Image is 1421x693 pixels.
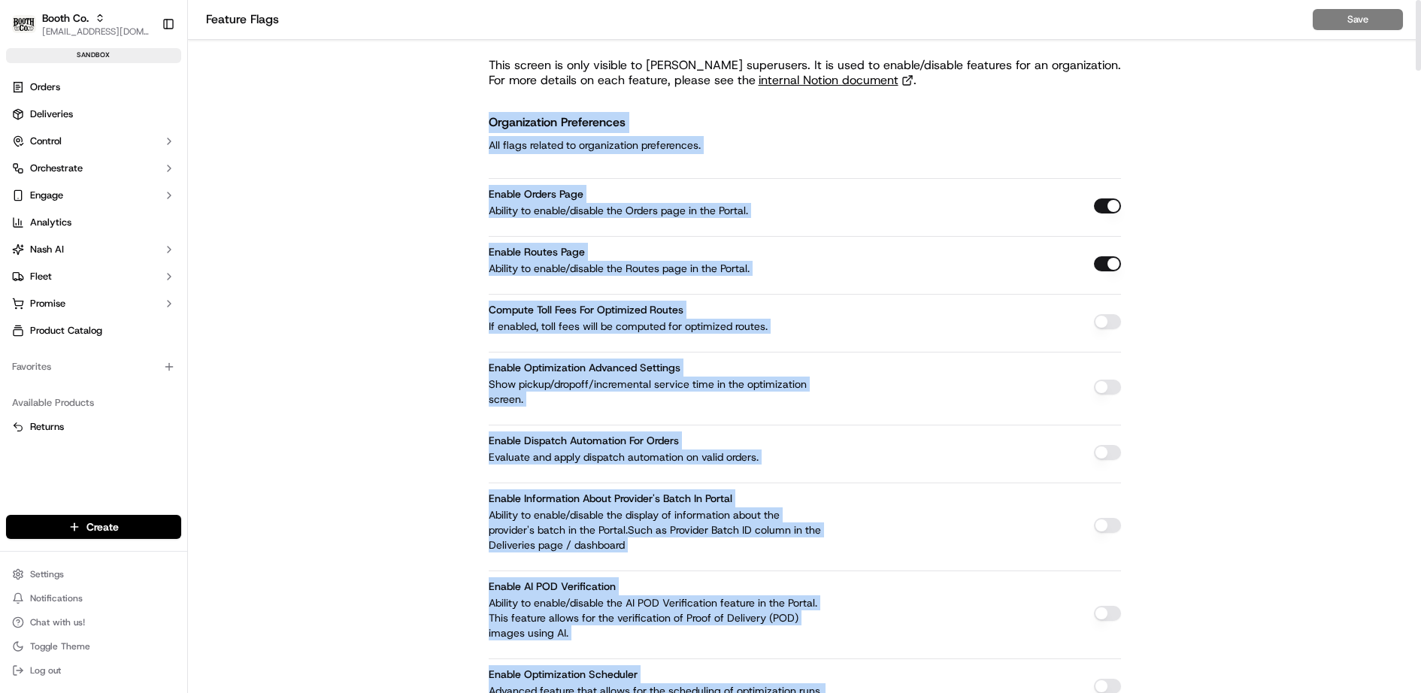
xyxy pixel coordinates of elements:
[489,73,1121,88] h3: For more details on each feature, please see the .
[6,588,181,609] button: Notifications
[6,564,181,585] button: Settings
[489,595,827,640] p: Ability to enable/disable the AI POD Verification feature in the Portal. This feature allows for ...
[489,667,638,681] label: Enable Optimization Scheduler
[6,210,181,235] a: Analytics
[759,73,913,88] a: internal Notion document
[6,129,181,153] button: Control
[6,636,181,657] button: Toggle Theme
[30,216,71,229] span: Analytics
[42,11,89,26] button: Booth Co.
[127,219,139,231] div: 💻
[15,219,27,231] div: 📗
[489,580,616,593] label: Enable AI POD Verification
[30,243,64,256] span: Nash AI
[30,592,83,604] span: Notifications
[489,112,701,133] h2: Organization Preferences
[30,420,64,434] span: Returns
[86,519,119,534] span: Create
[489,261,827,276] p: Ability to enable/disable the Routes page in the Portal.
[6,319,181,343] a: Product Catalog
[489,136,701,154] p: All flags related to organization preferences.
[489,361,680,374] label: Enable Optimization Advanced Settings
[489,245,585,259] label: Enable Routes Page
[6,75,181,99] a: Orders
[30,189,63,202] span: Engage
[15,143,42,170] img: 1736555255976-a54dd68f-1ca7-489b-9aae-adbdc363a1c4
[6,660,181,681] button: Log out
[6,265,181,289] button: Fleet
[489,377,827,407] p: Show pickup/dropoff/incremental service time in the optimization screen.
[6,238,181,262] button: Nash AI
[51,158,190,170] div: We're available if you need us!
[489,492,732,505] label: Enable Information about Provider's Batch in Portal
[489,449,827,465] p: Evaluate and apply dispatch automation on valid orders.
[30,80,60,94] span: Orders
[51,143,247,158] div: Start new chat
[6,391,181,415] div: Available Products
[6,415,181,439] button: Returns
[30,640,90,652] span: Toggle Theme
[30,297,65,310] span: Promise
[30,217,115,232] span: Knowledge Base
[12,15,36,33] img: Booth Co.
[150,254,182,265] span: Pylon
[30,664,61,676] span: Log out
[256,147,274,165] button: Start new chat
[42,26,150,38] button: [EMAIL_ADDRESS][DOMAIN_NAME]
[39,96,271,112] input: Got a question? Start typing here...
[489,507,827,552] p: Ability to enable/disable the display of information about the provider's batch in the Portal.Suc...
[489,187,583,201] label: Enable Orders Page
[6,48,181,63] div: sandbox
[6,292,181,316] button: Promise
[9,211,121,238] a: 📗Knowledge Base
[30,270,52,283] span: Fleet
[15,14,45,44] img: Nash
[6,156,181,180] button: Orchestrate
[30,324,102,337] span: Product Catalog
[489,203,827,218] p: Ability to enable/disable the Orders page in the Portal.
[6,6,156,42] button: Booth Co.Booth Co.[EMAIL_ADDRESS][DOMAIN_NAME]
[6,515,181,539] button: Create
[30,568,64,580] span: Settings
[121,211,247,238] a: 💻API Documentation
[106,253,182,265] a: Powered byPylon
[6,612,181,633] button: Chat with us!
[489,434,679,447] label: Enable Dispatch Automation for Orders
[6,102,181,126] a: Deliveries
[206,11,1313,29] h1: Feature Flags
[30,135,62,148] span: Control
[15,59,274,83] p: Welcome 👋
[489,319,827,334] p: If enabled, toll fees will be computed for optimized routes.
[30,107,73,121] span: Deliveries
[6,183,181,207] button: Engage
[12,420,175,434] a: Returns
[30,162,83,175] span: Orchestrate
[489,303,683,316] label: Compute toll fees for optimized routes
[489,58,1121,73] h2: This screen is only visible to [PERSON_NAME] superusers. It is used to enable/disable features fo...
[142,217,241,232] span: API Documentation
[6,355,181,379] div: Favorites
[30,616,85,628] span: Chat with us!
